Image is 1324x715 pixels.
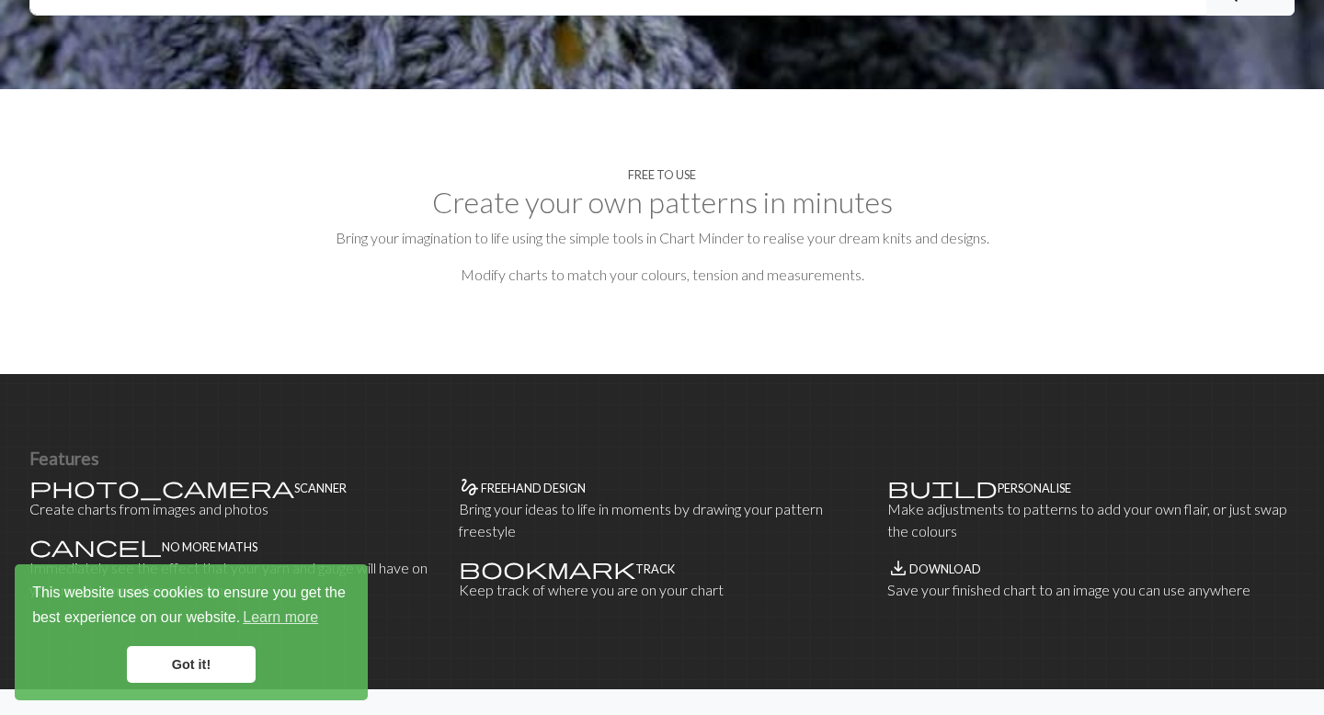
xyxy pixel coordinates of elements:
[887,555,909,581] span: save_alt
[29,264,1295,286] p: Modify charts to match your colours, tension and measurements.
[29,498,437,520] p: Create charts from images and photos
[294,482,347,495] h4: Scanner
[29,227,1295,249] p: Bring your imagination to life using the simple tools in Chart Minder to realise your dream knits...
[909,562,981,576] h4: Download
[127,646,256,683] a: dismiss cookie message
[998,482,1071,495] h4: Personalise
[32,582,350,631] span: This website uses cookies to ensure you get the best experience on our website.
[887,498,1295,542] p: Make adjustments to patterns to add your own flair, or just swap the colours
[459,498,866,542] p: Bring your ideas to life in moments by drawing your pattern freestyle
[887,579,1295,601] p: Save your finished chart to an image you can use anywhere
[162,540,257,554] h4: No more maths
[459,555,635,581] span: bookmark
[29,185,1295,220] h2: Create your own patterns in minutes
[459,474,481,500] span: gesture
[240,604,321,631] a: learn more about cookies
[887,474,998,500] span: build
[459,579,866,601] p: Keep track of where you are on your chart
[29,448,1295,469] h3: Features
[29,557,437,601] p: Immediately see the effect that your yarn and gauge will have on your measurements and design
[15,564,368,700] div: cookieconsent
[29,533,162,559] span: cancel
[481,482,586,495] h4: Freehand design
[29,474,294,500] span: photo_camera
[635,562,675,576] h4: Track
[628,168,696,182] h4: Free to use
